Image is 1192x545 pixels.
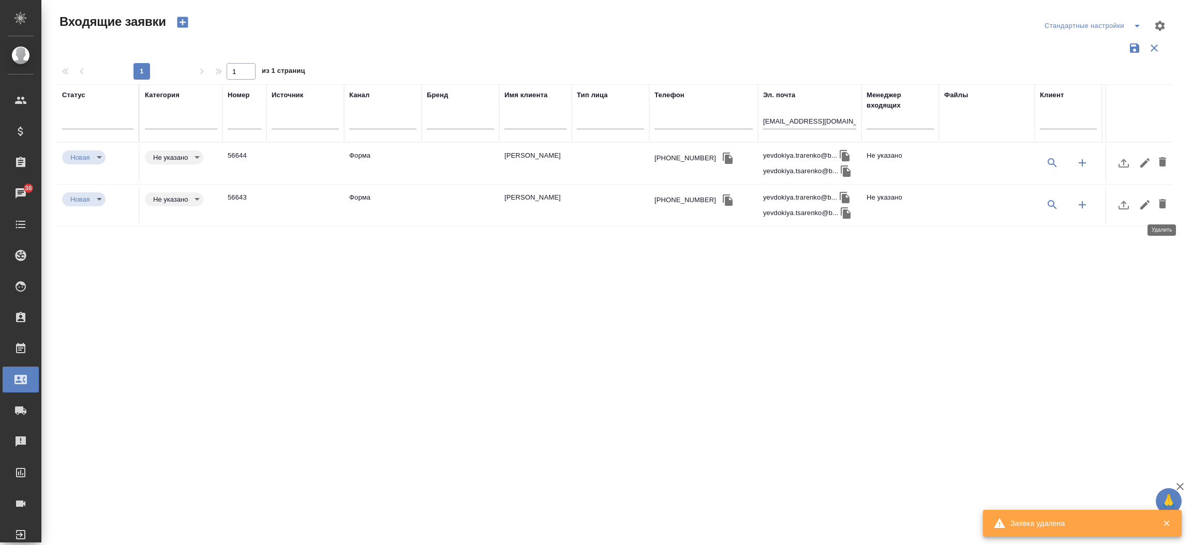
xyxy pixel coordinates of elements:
button: Создать клиента [1070,192,1095,217]
div: Менеджер входящих [867,90,934,111]
div: Эл. почта [763,90,795,100]
div: Тип лица [577,90,608,100]
span: 🙏 [1160,490,1178,512]
p: yevdokiya.tsarenko@b... [763,166,838,176]
button: Не указано [150,195,191,204]
div: Новая [145,150,203,164]
button: Скопировать [720,192,736,208]
div: Имя клиента [504,90,547,100]
button: Закрыть [1156,519,1177,528]
td: Форма [344,145,422,181]
button: Скопировать [720,150,736,166]
div: Номер [228,90,250,100]
div: Клиент [1040,90,1064,100]
div: Файлы [944,90,968,100]
div: Телефон [654,90,684,100]
button: 🙏 [1156,488,1182,514]
td: Не указано [861,145,939,181]
div: Статус [62,90,85,100]
button: Не указано [150,153,191,162]
a: 36 [3,180,39,206]
button: Скопировать [838,205,854,221]
button: Новая [67,153,93,162]
button: Удалить [1154,150,1171,175]
div: Категория [145,90,180,100]
div: [PHONE_NUMBER] [654,195,716,205]
button: Загрузить файл [1111,150,1136,175]
span: из 1 страниц [262,65,305,80]
button: Сохранить фильтры [1125,38,1144,58]
p: yevdokiya.trarenko@b... [763,150,837,161]
button: Загрузить файл [1111,192,1136,217]
div: Канал [349,90,369,100]
td: 56643 [222,187,266,223]
div: split button [1042,18,1148,34]
p: yevdokiya.trarenko@b... [763,192,837,203]
button: Выбрать клиента [1040,150,1065,175]
button: Скопировать [838,163,854,179]
div: Бренд [427,90,448,100]
button: Редактировать [1136,150,1154,175]
div: Источник [272,90,303,100]
button: Выбрать клиента [1040,192,1065,217]
button: Создать [170,13,195,31]
button: Редактировать [1136,192,1154,217]
button: Скопировать [837,148,853,163]
div: Новая [62,192,106,206]
span: Входящие заявки [57,13,166,30]
td: [PERSON_NAME] [499,145,572,181]
td: [PERSON_NAME] [499,187,572,223]
button: Скопировать [837,190,853,205]
button: Сбросить фильтры [1144,38,1164,58]
span: 36 [19,183,38,193]
div: Заявка удалена [1010,518,1147,528]
td: Не указано [861,187,939,223]
div: Новая [145,192,203,206]
td: 56644 [222,145,266,181]
div: Новая [62,150,106,164]
div: [PHONE_NUMBER] [654,153,716,163]
button: Создать клиента [1070,150,1095,175]
span: Настроить таблицу [1148,13,1172,38]
p: yevdokiya.tsarenko@b... [763,208,838,218]
button: Новая [67,195,93,204]
td: Форма [344,187,422,223]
